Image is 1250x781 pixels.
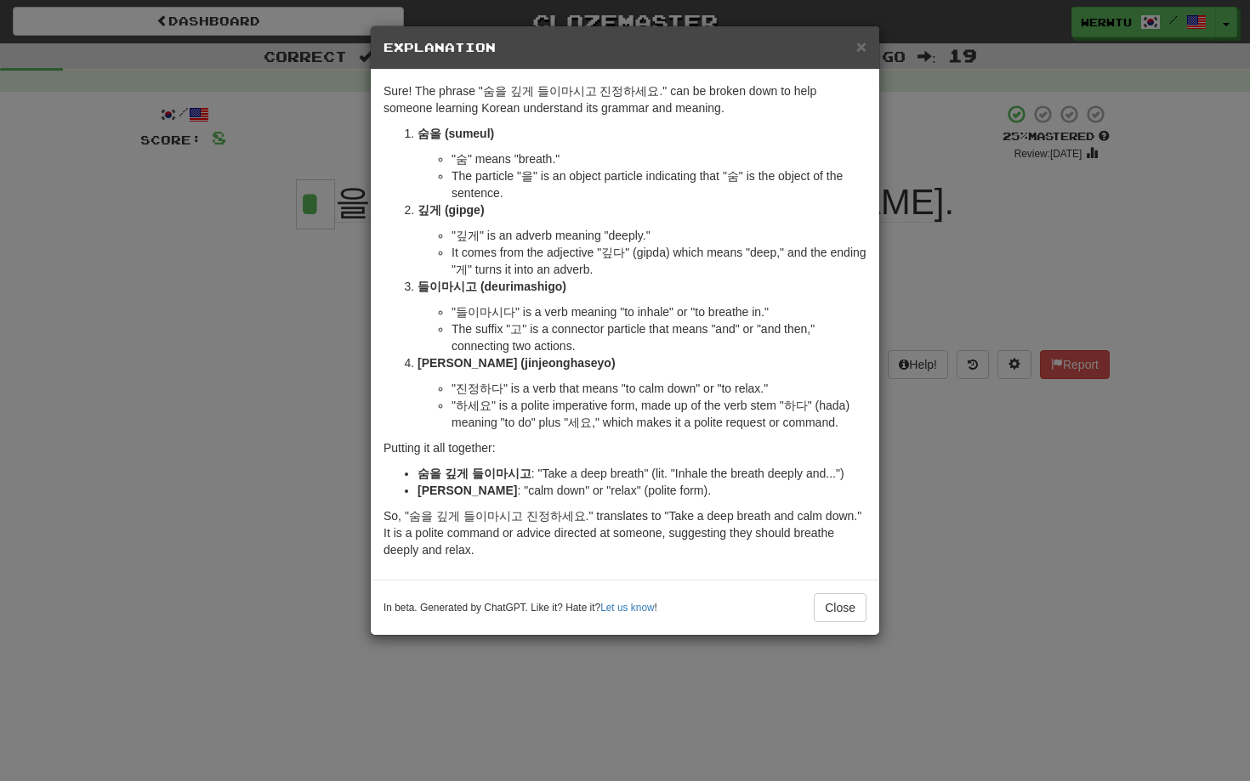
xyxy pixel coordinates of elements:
small: In beta. Generated by ChatGPT. Like it? Hate it? ! [384,601,657,615]
a: Let us know [600,602,654,614]
li: "하세요" is a polite imperative form, made up of the verb stem "하다" (hada) meaning "to do" plus "세요,... [452,397,866,431]
p: Putting it all together: [384,439,866,456]
li: : "Take a deep breath" (lit. "Inhale the breath deeply and...") [418,465,866,482]
li: The suffix "고" is a connector particle that means "and" or "and then," connecting two actions. [452,320,866,354]
li: "숨" means "breath." [452,150,866,167]
li: "진정하다" is a verb that means "to calm down" or "to relax." [452,380,866,397]
li: : "calm down" or "relax" (polite form). [418,482,866,499]
li: "들이마시다" is a verb meaning "to inhale" or "to breathe in." [452,303,866,320]
p: So, "숨을 깊게 들이마시고 진정하세요." translates to "Take a deep breath and calm down." It is a polite command... [384,507,866,558]
strong: 숨을 깊게 들이마시고 [418,467,531,480]
li: The particle "을" is an object particle indicating that "숨" is the object of the sentence. [452,167,866,201]
strong: 깊게 (gipge) [418,203,485,217]
strong: [PERSON_NAME] [418,484,517,497]
h5: Explanation [384,39,866,56]
span: × [856,37,866,56]
strong: 들이마시고 (deurimashigo) [418,280,566,293]
button: Close [856,37,866,55]
li: It comes from the adjective "깊다" (gipda) which means "deep," and the ending "게" turns it into an ... [452,244,866,278]
li: "깊게" is an adverb meaning "deeply." [452,227,866,244]
strong: 숨을 (sumeul) [418,127,494,140]
p: Sure! The phrase "숨을 깊게 들이마시고 진정하세요." can be broken down to help someone learning Korean understa... [384,82,866,116]
button: Close [814,593,866,622]
strong: [PERSON_NAME] (jinjeonghaseyo) [418,356,616,370]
